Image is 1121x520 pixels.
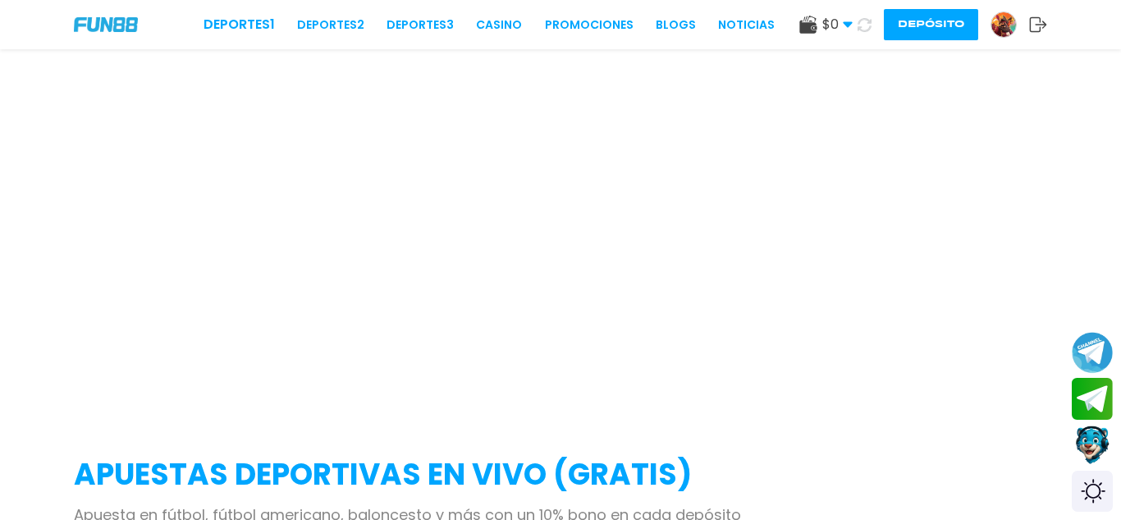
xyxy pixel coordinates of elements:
[74,17,138,31] img: Company Logo
[1072,331,1113,374] button: Join telegram channel
[74,453,1047,497] h2: APUESTAS DEPORTIVAS EN VIVO (gratis)
[991,12,1029,38] a: Avatar
[545,16,634,34] a: Promociones
[1072,378,1113,421] button: Join telegram
[822,15,853,35] span: $ 0
[656,16,696,34] a: BLOGS
[718,16,775,34] a: NOTICIAS
[204,15,275,35] a: Deportes1
[991,12,1016,37] img: Avatar
[1072,471,1113,512] div: Switch theme
[1072,424,1113,467] button: Contact customer service
[476,16,522,34] a: CASINO
[297,16,364,34] a: Deportes2
[387,16,454,34] a: Deportes3
[884,9,978,40] button: Depósito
